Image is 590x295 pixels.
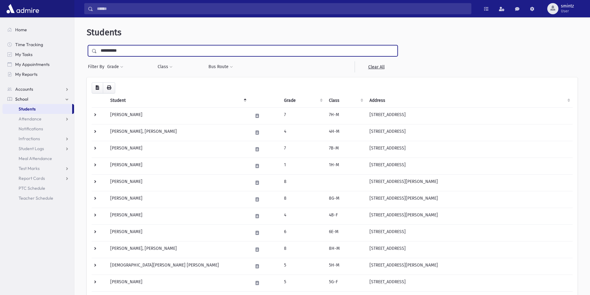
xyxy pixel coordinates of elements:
td: 7 [280,141,325,158]
span: My Reports [15,72,37,77]
td: 1H-M [325,158,366,174]
td: [PERSON_NAME] [107,174,249,191]
td: 1 [280,158,325,174]
span: Time Tracking [15,42,43,47]
td: [STREET_ADDRESS] [366,224,573,241]
td: [STREET_ADDRESS] [366,275,573,291]
th: Class: activate to sort column ascending [325,93,366,108]
th: Student: activate to sort column descending [107,93,249,108]
span: Report Cards [19,176,45,181]
td: 4H-M [325,124,366,141]
span: Teacher Schedule [19,195,53,201]
a: Attendance [2,114,74,124]
td: [STREET_ADDRESS][PERSON_NAME] [366,174,573,191]
td: [PERSON_NAME] [107,191,249,208]
button: Bus Route [208,61,233,72]
td: 7B-M [325,141,366,158]
td: [STREET_ADDRESS] [366,124,573,141]
span: Home [15,27,27,33]
span: Students [19,106,36,112]
span: Accounts [15,86,33,92]
a: Notifications [2,124,74,134]
span: Attendance [19,116,42,122]
a: Time Tracking [2,40,74,50]
td: 8 [280,191,325,208]
a: PTC Schedule [2,183,74,193]
span: Test Marks [19,166,40,171]
td: 5G-F [325,275,366,291]
td: [DEMOGRAPHIC_DATA][PERSON_NAME] [PERSON_NAME] [107,258,249,275]
th: Grade: activate to sort column ascending [280,93,325,108]
a: Student Logs [2,144,74,154]
span: Student Logs [19,146,44,151]
td: [PERSON_NAME] [107,107,249,124]
a: My Tasks [2,50,74,59]
a: Infractions [2,134,74,144]
th: Address: activate to sort column ascending [366,93,573,108]
a: Teacher Schedule [2,193,74,203]
td: [PERSON_NAME] [107,208,249,224]
td: 5 [280,275,325,291]
td: [PERSON_NAME] [107,275,249,291]
img: AdmirePro [5,2,41,15]
td: 5 [280,258,325,275]
a: Report Cards [2,173,74,183]
td: [STREET_ADDRESS] [366,107,573,124]
td: [STREET_ADDRESS][PERSON_NAME] [366,208,573,224]
span: Filter By [88,63,107,70]
a: Clear All [355,61,398,72]
a: Students [2,104,72,114]
td: 8 [280,174,325,191]
span: Students [87,27,121,37]
span: My Tasks [15,52,33,57]
button: Grade [107,61,124,72]
td: 4B-F [325,208,366,224]
td: 7 [280,107,325,124]
td: [STREET_ADDRESS] [366,158,573,174]
a: Meal Attendance [2,154,74,163]
a: Home [2,25,74,35]
span: School [15,96,28,102]
td: 8G-M [325,191,366,208]
button: Print [103,82,115,93]
td: 6E-M [325,224,366,241]
td: [STREET_ADDRESS] [366,241,573,258]
button: CSV [92,82,103,93]
td: 5H-M [325,258,366,275]
span: My Appointments [15,62,50,67]
span: Infractions [19,136,40,141]
td: 7H-M [325,107,366,124]
span: PTC Schedule [19,185,45,191]
a: Accounts [2,84,74,94]
td: 8 [280,241,325,258]
td: 6 [280,224,325,241]
span: Notifications [19,126,43,132]
td: [STREET_ADDRESS] [366,141,573,158]
td: [PERSON_NAME], [PERSON_NAME] [107,124,249,141]
a: Test Marks [2,163,74,173]
td: [STREET_ADDRESS][PERSON_NAME] [366,258,573,275]
td: [PERSON_NAME], [PERSON_NAME] [107,241,249,258]
td: 8H-M [325,241,366,258]
a: My Reports [2,69,74,79]
td: [PERSON_NAME] [107,141,249,158]
a: My Appointments [2,59,74,69]
a: School [2,94,74,104]
td: 4 [280,208,325,224]
button: Class [157,61,173,72]
span: Meal Attendance [19,156,52,161]
span: User [561,9,574,14]
td: 4 [280,124,325,141]
td: [PERSON_NAME] [107,158,249,174]
span: smintz [561,4,574,9]
td: [PERSON_NAME] [107,224,249,241]
input: Search [93,3,471,14]
td: [STREET_ADDRESS][PERSON_NAME] [366,191,573,208]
